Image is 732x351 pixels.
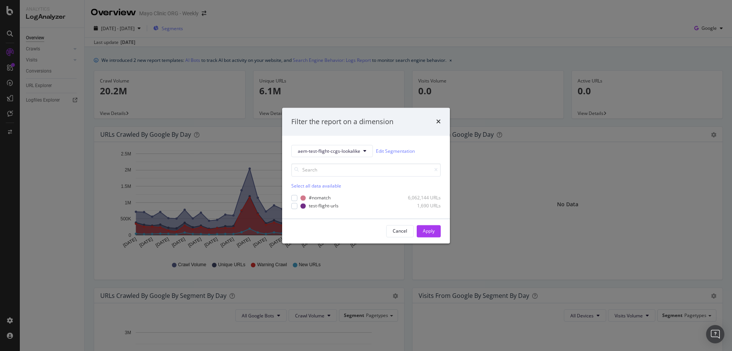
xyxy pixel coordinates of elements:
[706,325,724,343] div: Open Intercom Messenger
[393,228,407,234] div: Cancel
[291,163,441,177] input: Search
[417,225,441,237] button: Apply
[436,117,441,127] div: times
[376,147,415,155] a: Edit Segmentation
[291,145,373,157] button: aem-test-flight-ccgs-lookalike
[291,183,441,189] div: Select all data available
[298,148,360,154] span: aem-test-flight-ccgs-lookalike
[309,203,339,209] div: test-flight-urls
[423,228,435,234] div: Apply
[403,195,441,201] div: 6,062,144 URLs
[403,203,441,209] div: 1,690 URLs
[282,108,450,243] div: modal
[386,225,414,237] button: Cancel
[291,117,393,127] div: Filter the report on a dimension
[309,195,331,201] div: #nomatch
